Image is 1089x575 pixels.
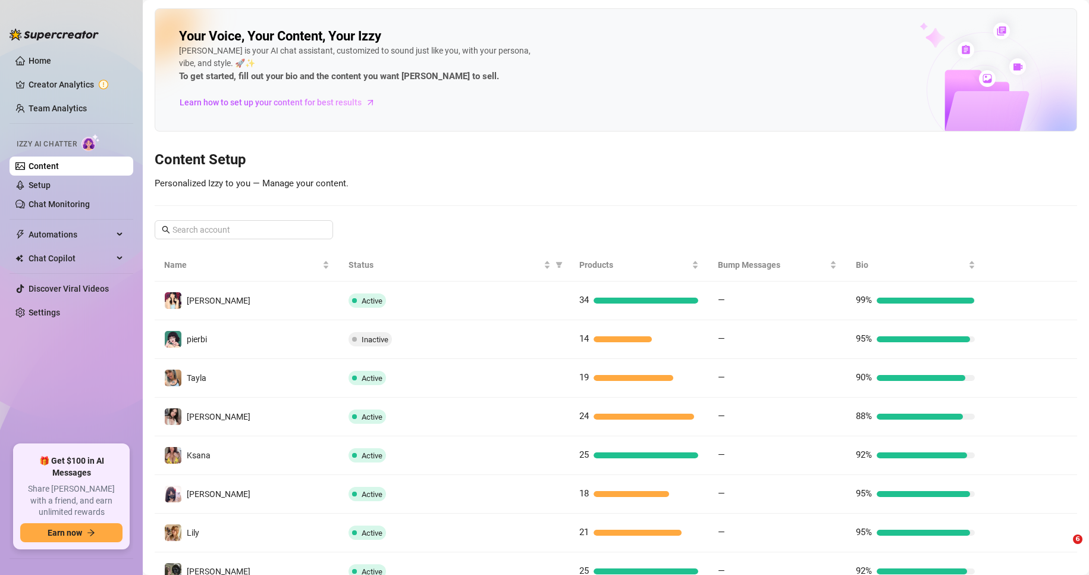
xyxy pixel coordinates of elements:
span: 🎁 Get $100 in AI Messages [20,455,123,479]
span: pierbi [187,335,207,344]
a: Learn how to set up your content for best results [179,93,384,112]
th: Name [155,249,339,282]
span: 34 [579,295,589,305]
span: — [718,527,725,537]
img: logo-BBDzfeDw.svg [10,29,99,40]
span: Ksana [187,451,211,460]
span: 99% [856,295,872,305]
span: Chat Copilot [29,249,113,268]
img: Melissa [165,292,181,309]
a: Chat Monitoring [29,199,90,209]
span: Status [349,258,541,271]
span: Automations [29,225,113,244]
a: Team Analytics [29,104,87,113]
span: [PERSON_NAME] [187,489,250,499]
span: 21 [579,527,589,537]
span: filter [553,256,565,274]
span: Active [362,490,382,499]
span: search [162,226,170,234]
span: Tayla [187,373,206,383]
span: — [718,488,725,499]
span: Products [579,258,689,271]
span: [PERSON_NAME] [187,296,250,305]
span: Active [362,529,382,537]
span: [PERSON_NAME] [187,412,250,421]
th: Status [339,249,570,282]
th: Bio [846,249,985,282]
th: Bump Messages [708,249,847,282]
button: Earn nowarrow-right [20,523,123,542]
span: — [718,449,725,460]
span: — [718,372,725,383]
a: Settings [29,308,60,317]
span: Inactive [362,335,388,344]
span: 88% [856,411,872,421]
a: Creator Analytics exclamation-circle [29,75,124,94]
span: 95% [856,488,872,499]
span: Lily [187,528,199,537]
span: arrow-right [87,529,95,537]
h3: Content Setup [155,151,1077,170]
a: Setup [29,180,51,190]
span: Active [362,412,382,421]
img: Ayumi [165,486,181,502]
img: Chat Copilot [15,254,23,262]
img: pierbi [165,331,181,348]
strong: To get started, fill out your bio and the content you want [PERSON_NAME] to sell. [179,71,499,82]
span: 95% [856,333,872,344]
iframe: Intercom live chat [1049,535,1077,563]
span: 18 [579,488,589,499]
img: Ksana [165,447,181,464]
th: Products [570,249,708,282]
span: — [718,333,725,344]
span: 14 [579,333,589,344]
span: — [718,295,725,305]
span: filter [556,261,563,268]
span: 19 [579,372,589,383]
span: 6 [1073,535,1082,544]
span: Active [362,374,382,383]
span: — [718,411,725,421]
h2: Your Voice, Your Content, Your Izzy [179,28,381,45]
img: Jess [165,408,181,425]
img: Lily [165,524,181,541]
span: Active [362,296,382,305]
span: Izzy AI Chatter [17,139,77,150]
span: Earn now [48,528,82,537]
img: AI Chatter [81,134,100,151]
span: Personalized Izzy to you — Manage your content. [155,178,349,189]
a: Content [29,161,59,171]
span: 24 [579,411,589,421]
span: Bio [856,258,966,271]
div: [PERSON_NAME] is your AI chat assistant, customized to sound just like you, with your persona, vi... [179,45,536,84]
span: 90% [856,372,872,383]
span: Active [362,451,382,460]
span: Bump Messages [718,258,828,271]
span: 92% [856,449,872,460]
a: Discover Viral Videos [29,284,109,293]
span: Learn how to set up your content for best results [180,96,362,109]
img: Tayla [165,370,181,386]
span: Share [PERSON_NAME] with a friend, and earn unlimited rewards [20,483,123,518]
a: Home [29,56,51,65]
img: ai-chatter-content-library-cLFOSyPT.png [892,10,1077,131]
span: 95% [856,527,872,537]
input: Search account [172,223,316,236]
span: 25 [579,449,589,460]
span: Name [164,258,320,271]
span: thunderbolt [15,230,25,239]
span: arrow-right [365,96,376,108]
